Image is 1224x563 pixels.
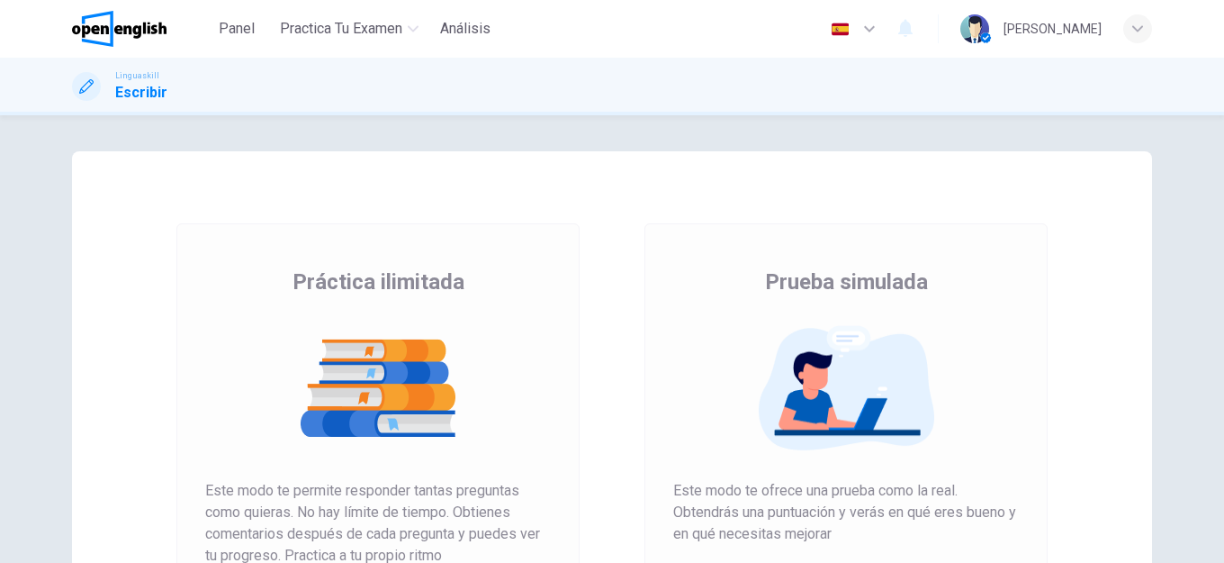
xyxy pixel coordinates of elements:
h1: Escribir [115,82,167,104]
span: Practica tu examen [280,18,402,40]
button: Panel [208,13,265,45]
span: Prueba simulada [765,268,928,296]
img: es [829,23,851,36]
div: [PERSON_NAME] [1003,18,1102,40]
img: Profile picture [960,14,989,43]
button: Análisis [433,13,498,45]
a: OpenEnglish logo [72,11,208,47]
span: Análisis [440,18,490,40]
span: Linguaskill [115,69,159,82]
span: Panel [219,18,255,40]
button: Practica tu examen [273,13,426,45]
span: Este modo te ofrece una prueba como la real. Obtendrás una puntuación y verás en qué eres bueno y... [673,480,1019,545]
img: OpenEnglish logo [72,11,166,47]
span: Práctica ilimitada [292,268,464,296]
